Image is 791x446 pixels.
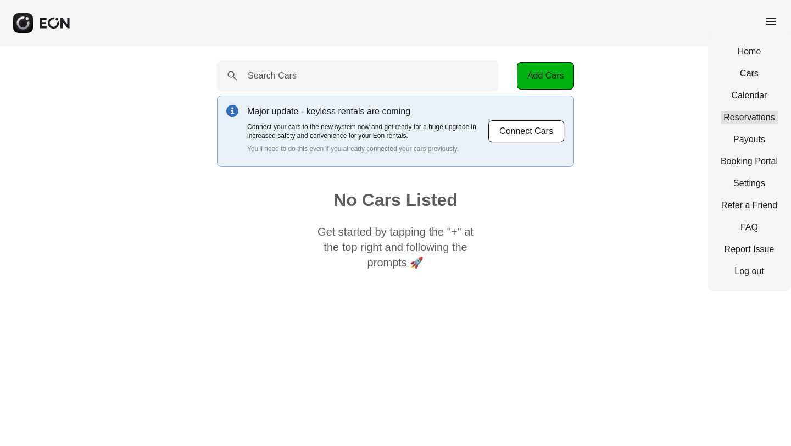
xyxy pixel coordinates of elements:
[721,265,778,278] a: Log out
[721,155,778,168] a: Booking Portal
[247,122,488,140] p: Connect your cars to the new system now and get ready for a huge upgrade in increased safety and ...
[721,67,778,80] a: Cars
[248,69,297,82] label: Search Cars
[517,62,574,90] button: Add Cars
[488,120,565,143] button: Connect Cars
[247,105,488,118] p: Major update - keyless rentals are coming
[765,15,778,28] span: menu
[721,133,778,146] a: Payouts
[721,199,778,212] a: Refer a Friend
[721,45,778,58] a: Home
[721,243,778,256] a: Report Issue
[721,221,778,234] a: FAQ
[721,177,778,190] a: Settings
[721,111,778,124] a: Reservations
[333,193,458,207] h1: No Cars Listed
[313,224,478,270] p: Get started by tapping the "+" at the top right and following the prompts 🚀
[721,89,778,102] a: Calendar
[226,105,238,117] img: info
[247,144,488,153] p: You'll need to do this even if you already connected your cars previously.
